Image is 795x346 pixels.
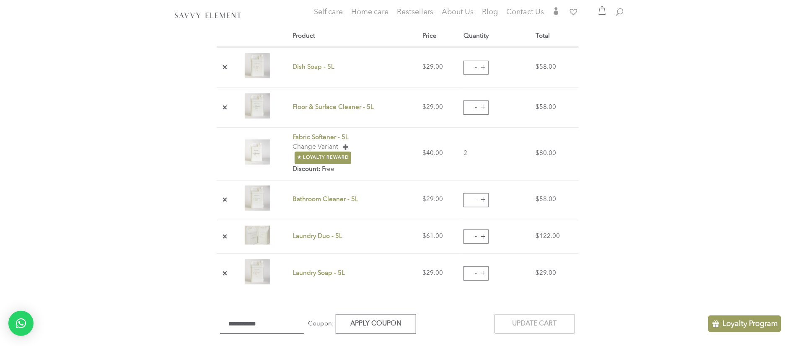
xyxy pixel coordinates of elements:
[422,196,443,203] bdi: 29.00
[536,196,539,203] span: $
[220,269,230,279] a: Remove this item
[442,8,474,16] span: About Us
[422,64,426,70] span: $
[507,8,544,16] span: Contact Us
[536,104,556,111] bdi: 58.00
[422,104,443,111] bdi: 29.00
[477,101,489,114] button: +
[293,196,358,203] a: Bathroom Cleaner - 5L
[293,270,345,276] a: Laundry Soap - 5L
[536,233,560,240] bdi: 122.00
[536,150,539,157] span: $
[536,150,556,157] bdi: 80.00
[469,230,482,243] button: -
[442,9,474,18] a: About Us
[422,233,443,240] bdi: 61.00
[536,196,556,203] bdi: 58.00
[536,64,556,70] bdi: 58.00
[220,103,230,113] a: Remove this item
[460,26,532,47] th: Quantity
[477,267,489,280] button: +
[422,270,426,276] span: $
[397,9,434,18] a: Bestsellers
[314,9,343,26] a: Self care
[495,314,575,334] button: Update cart
[553,7,560,18] a: 
[245,53,270,78] img: Dish Soap - 5L
[173,10,243,19] img: SavvyElement
[460,127,532,180] td: 2
[422,196,426,203] span: $
[295,152,351,165] span: ★ Loyalty Reward
[422,150,443,157] bdi: 40.00
[245,93,270,119] img: Floor & Surface Cleaner - 5L
[422,270,443,276] bdi: 29.00
[532,26,579,47] th: Total
[419,26,460,47] th: Price
[397,8,434,16] span: Bestsellers
[220,232,230,242] a: Remove this item
[293,64,334,70] a: Dish Soap - 5L
[293,165,321,175] dt: Discount:
[469,101,482,114] button: -
[293,134,349,141] a: Fabric Softener - 5L
[293,142,415,152] div: Change Variant
[220,195,230,205] a: Remove this item
[308,321,334,327] label: Coupon:
[293,104,374,111] a: Floor & Surface Cleaner - 5L
[289,26,419,47] th: Product
[352,8,389,16] span: Home care
[245,259,270,284] img: Laundry Soap - 5L
[336,314,416,334] button: Apply coupon
[293,233,342,240] a: Laundry Duo - 5L
[553,7,560,15] span: 
[469,61,482,74] button: -
[422,233,426,240] span: $
[536,270,556,276] bdi: 29.00
[422,104,426,111] span: $
[422,150,426,157] span: $
[536,64,539,70] span: $
[422,64,443,70] bdi: 29.00
[322,166,335,173] span: Free
[482,8,498,16] span: Blog
[220,63,230,72] a: Remove this item
[536,270,539,276] span: $
[477,194,489,207] button: +
[314,8,343,16] span: Self care
[722,319,778,329] p: Loyalty Program
[507,9,544,18] a: Contact Us
[477,62,489,74] button: +
[536,104,539,111] span: $
[536,233,539,240] span: $
[469,194,482,206] button: -
[245,139,270,165] img: Fabric Softener - 5L
[482,9,498,18] a: Blog
[477,231,489,243] button: +
[352,9,389,26] a: Home care
[469,267,482,279] button: -
[245,186,270,211] img: Bathroom Cleaner - 5L
[245,226,270,245] img: Laundry Duo - 5L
